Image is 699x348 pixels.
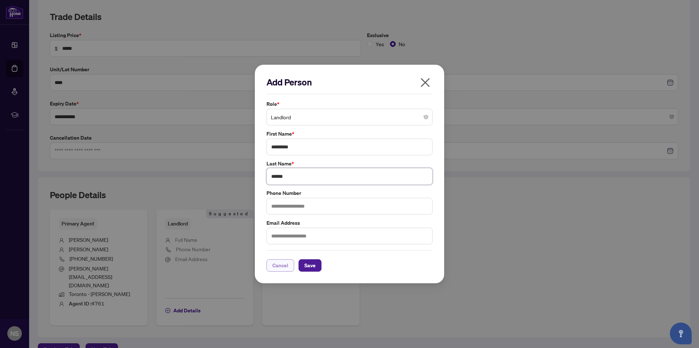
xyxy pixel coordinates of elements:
[272,260,288,271] span: Cancel
[266,100,433,108] label: Role
[266,259,294,272] button: Cancel
[266,130,433,138] label: First Name
[266,219,433,227] label: Email Address
[266,76,433,88] h2: Add Person
[299,259,321,272] button: Save
[424,115,428,119] span: close-circle
[304,260,316,271] span: Save
[266,189,433,197] label: Phone Number
[266,160,433,168] label: Last Name
[670,323,692,344] button: Open asap
[271,110,428,124] span: Landlord
[419,77,431,88] span: close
